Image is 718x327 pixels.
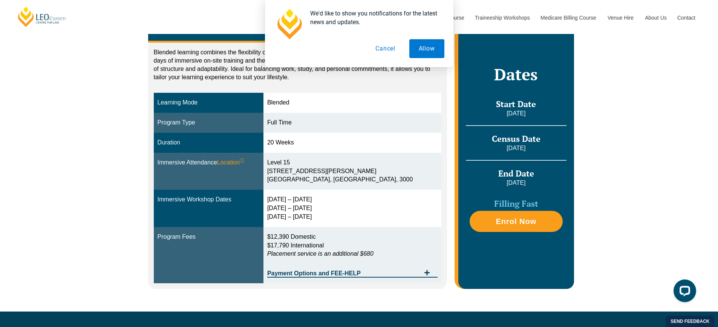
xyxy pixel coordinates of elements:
[158,98,260,107] div: Learning Mode
[496,218,536,225] span: Enrol Now
[158,195,260,204] div: Immersive Workshop Dates
[498,168,534,179] span: End Date
[267,138,438,147] div: 20 Weeks
[667,276,699,308] iframe: LiveChat chat widget
[217,158,245,167] span: Location
[496,98,536,109] span: Start Date
[366,39,405,58] button: Cancel
[148,19,447,289] div: Tabs. Open items with Enter or Space, close with Escape and navigate using the Arrow keys.
[158,138,260,147] div: Duration
[267,233,316,240] span: $12,390 Domestic
[494,198,538,209] span: Filling Fast
[470,211,562,232] a: Enrol Now
[466,144,566,152] p: [DATE]
[158,118,260,127] div: Program Type
[304,9,444,26] div: We'd like to show you notifications for the latest news and updates.
[267,242,324,249] span: $17,790 International
[158,233,260,241] div: Program Fees
[267,250,374,257] em: Placement service is an additional $680
[240,158,244,163] sup: ⓘ
[158,158,260,167] div: Immersive Attendance
[267,158,438,184] div: Level 15 [STREET_ADDRESS][PERSON_NAME] [GEOGRAPHIC_DATA], [GEOGRAPHIC_DATA], 3000
[267,195,438,221] div: [DATE] – [DATE] [DATE] – [DATE] [DATE] – [DATE]
[466,179,566,187] p: [DATE]
[466,109,566,118] p: [DATE]
[274,9,304,39] img: notification icon
[267,98,438,107] div: Blended
[466,65,566,84] h2: Dates
[267,118,438,127] div: Full Time
[267,270,420,276] span: Payment Options and FEE-HELP
[409,39,444,58] button: Allow
[492,133,540,144] span: Census Date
